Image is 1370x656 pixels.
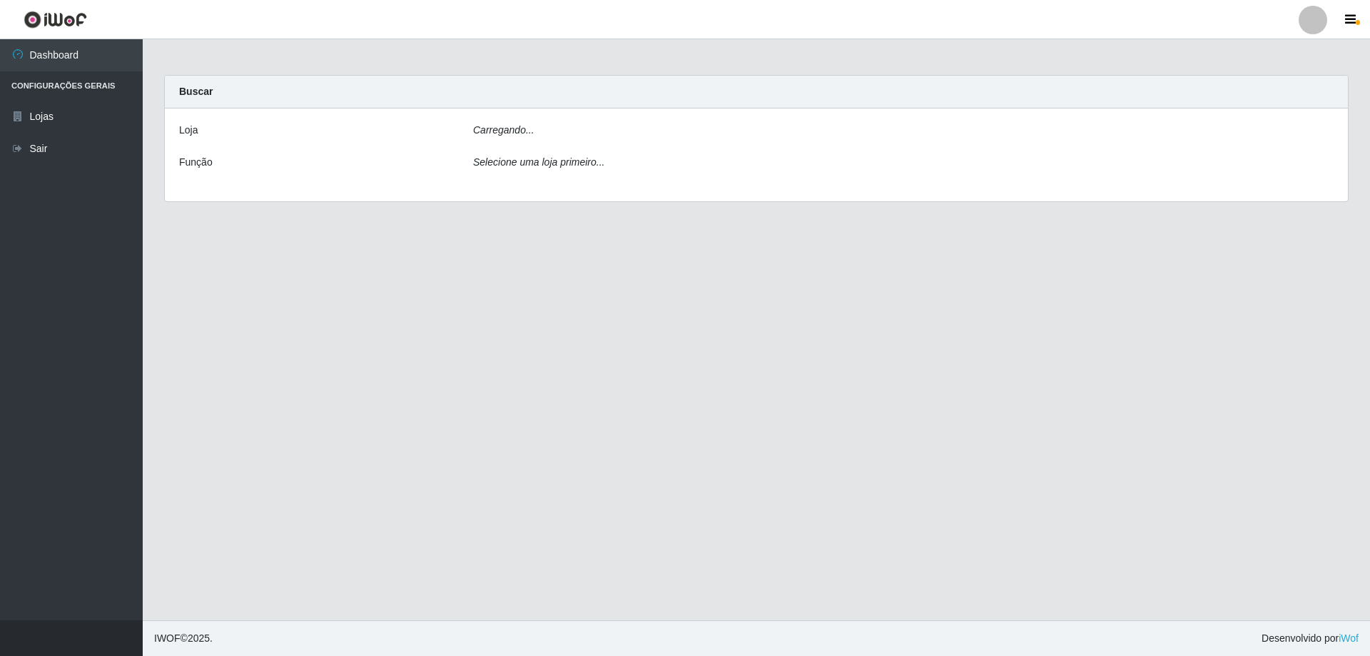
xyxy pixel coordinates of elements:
span: Desenvolvido por [1262,631,1359,646]
span: IWOF [154,632,181,644]
span: © 2025 . [154,631,213,646]
a: iWof [1339,632,1359,644]
i: Carregando... [473,124,534,136]
strong: Buscar [179,86,213,97]
label: Função [179,155,213,170]
label: Loja [179,123,198,138]
img: CoreUI Logo [24,11,87,29]
i: Selecione uma loja primeiro... [473,156,604,168]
